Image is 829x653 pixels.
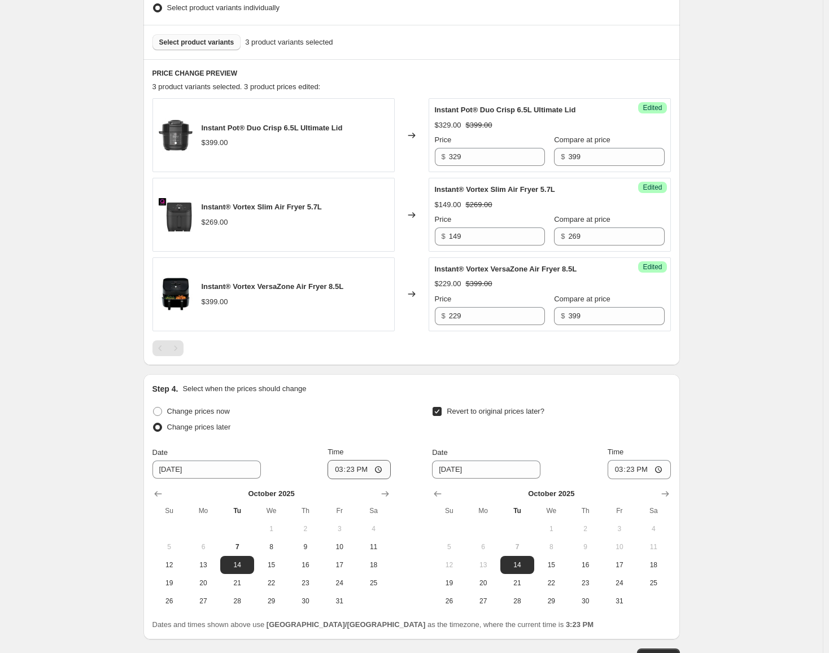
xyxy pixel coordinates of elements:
button: Sunday October 12 2025 [432,556,466,574]
button: Sunday October 12 2025 [152,556,186,574]
button: Thursday October 30 2025 [289,592,322,610]
span: 24 [607,579,632,588]
span: 30 [293,597,318,606]
button: Select product variants [152,34,241,50]
button: Sunday October 19 2025 [432,574,466,592]
span: 28 [505,597,530,606]
span: 15 [259,560,283,569]
span: Instant® Vortex Slim Air Fryer 5.7L [202,203,322,211]
button: Wednesday October 15 2025 [254,556,288,574]
button: Friday October 10 2025 [322,538,356,556]
span: $ [442,152,446,161]
span: 8 [259,542,283,551]
button: Tuesday October 21 2025 [500,574,534,592]
button: Friday October 3 2025 [322,520,356,538]
button: Wednesday October 8 2025 [534,538,568,556]
span: $ [442,232,446,240]
span: Fr [327,506,352,515]
span: Compare at price [554,135,610,144]
span: 7 [225,542,250,551]
span: Su [157,506,182,515]
span: 3 [607,524,632,533]
button: Wednesday October 15 2025 [534,556,568,574]
span: 6 [191,542,216,551]
span: 19 [157,579,182,588]
span: 23 [293,579,318,588]
b: 3:23 PM [566,620,594,629]
span: $ [561,152,565,161]
span: Mo [191,506,216,515]
button: Monday October 27 2025 [186,592,220,610]
button: Saturday October 25 2025 [636,574,670,592]
button: Thursday October 30 2025 [568,592,602,610]
span: 21 [225,579,250,588]
span: $ [561,312,565,320]
button: Monday October 20 2025 [186,574,220,592]
span: 27 [471,597,496,606]
span: 2 [293,524,318,533]
span: 14 [505,560,530,569]
span: Tu [225,506,250,515]
th: Wednesday [254,502,288,520]
button: Friday October 31 2025 [603,592,636,610]
span: We [259,506,283,515]
button: Wednesday October 22 2025 [254,574,288,592]
button: Saturday October 4 2025 [636,520,670,538]
span: 17 [327,560,352,569]
button: Monday October 13 2025 [466,556,500,574]
div: $269.00 [202,217,228,228]
span: Sa [361,506,386,515]
span: Change prices now [167,407,230,415]
button: Saturday October 25 2025 [356,574,390,592]
button: Thursday October 2 2025 [289,520,322,538]
span: Instant Pot® Duo Crisp 6.5L Ultimate Lid [435,106,576,114]
nav: Pagination [152,340,184,356]
span: 6 [471,542,496,551]
div: $149.00 [435,199,461,211]
button: Friday October 31 2025 [322,592,356,610]
button: Show next month, November 2025 [657,486,673,502]
span: Dates and times shown above use as the timezone, where the current time is [152,620,594,629]
span: 20 [191,579,216,588]
h2: Step 4. [152,383,178,395]
button: Thursday October 23 2025 [568,574,602,592]
span: 26 [437,597,461,606]
button: Thursday October 2 2025 [568,520,602,538]
span: Edited [643,183,662,192]
span: 1 [259,524,283,533]
span: Price [435,295,452,303]
span: Instant® Vortex VersaZone Air Fryer 8.5L [202,282,344,291]
span: 25 [361,579,386,588]
button: Monday October 6 2025 [186,538,220,556]
button: Friday October 17 2025 [603,556,636,574]
th: Monday [186,502,220,520]
th: Thursday [568,502,602,520]
input: 12:00 [608,460,671,479]
span: Tu [505,506,530,515]
span: Select product variants [159,38,234,47]
span: 13 [191,560,216,569]
th: Monday [466,502,500,520]
input: 10/7/2025 [432,461,540,479]
span: Price [435,135,452,144]
span: 4 [641,524,666,533]
span: 12 [157,560,182,569]
img: Instant-Vortex-VersaZone_Tile-1_fc34b185-84bf-4604-a876-c34f7fa8c937_80x.webp [159,277,193,311]
strike: $399.00 [466,278,492,290]
span: 2 [573,524,597,533]
th: Sunday [152,502,186,520]
span: Revert to original prices later? [447,407,544,415]
span: 1 [539,524,564,533]
button: Friday October 24 2025 [322,574,356,592]
span: 14 [225,560,250,569]
h6: PRICE CHANGE PREVIEW [152,69,671,78]
span: 9 [573,542,597,551]
button: Thursday October 9 2025 [289,538,322,556]
button: Wednesday October 22 2025 [534,574,568,592]
button: Thursday October 16 2025 [289,556,322,574]
button: Show previous month, September 2025 [150,486,166,502]
th: Friday [603,502,636,520]
span: 28 [225,597,250,606]
button: Wednesday October 1 2025 [534,520,568,538]
span: Price [435,215,452,223]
